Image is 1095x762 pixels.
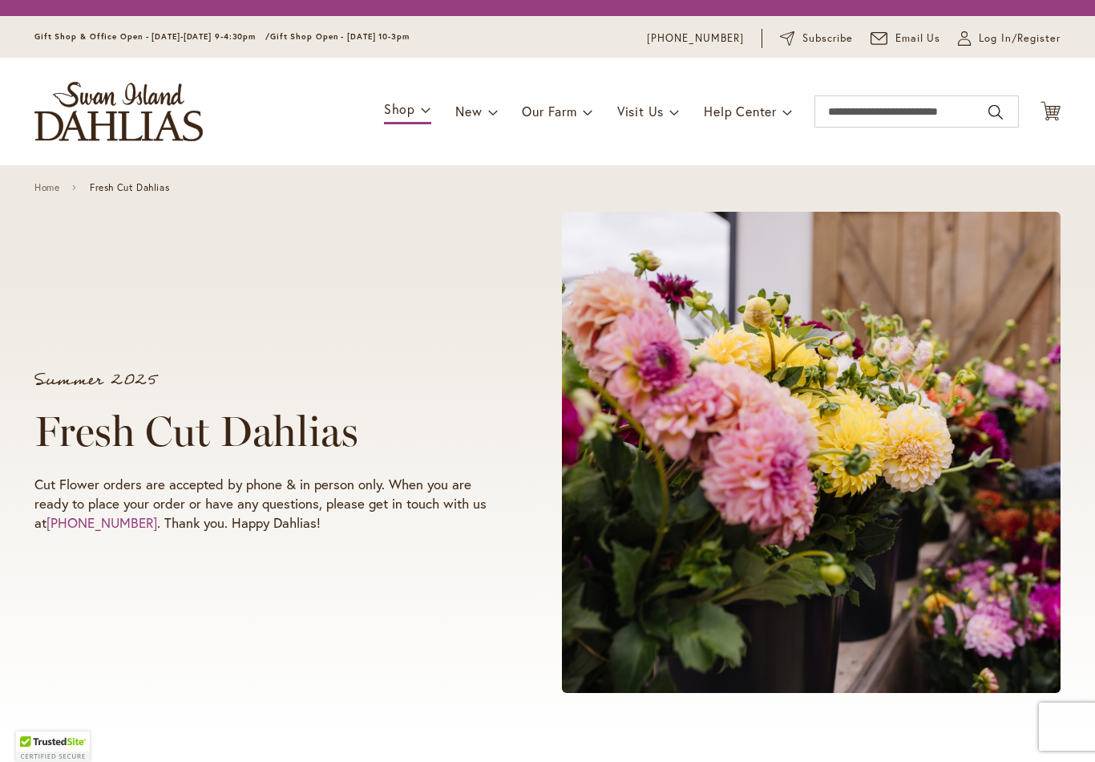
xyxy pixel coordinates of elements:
[270,31,410,42] span: Gift Shop Open - [DATE] 10-3pm
[34,407,501,456] h1: Fresh Cut Dahlias
[90,182,169,193] span: Fresh Cut Dahlias
[34,372,501,388] p: Summer 2025
[34,82,203,141] a: store logo
[34,31,270,42] span: Gift Shop & Office Open - [DATE]-[DATE] 9-4:30pm /
[455,103,482,120] span: New
[522,103,576,120] span: Our Farm
[988,99,1003,125] button: Search
[704,103,777,120] span: Help Center
[895,30,941,47] span: Email Us
[34,182,59,193] a: Home
[780,30,853,47] a: Subscribe
[958,30,1061,47] a: Log In/Register
[647,30,744,47] a: [PHONE_NUMBER]
[617,103,664,120] span: Visit Us
[802,30,853,47] span: Subscribe
[979,30,1061,47] span: Log In/Register
[46,513,157,532] a: [PHONE_NUMBER]
[871,30,941,47] a: Email Us
[34,475,501,533] p: Cut Flower orders are accepted by phone & in person only. When you are ready to place your order ...
[384,100,415,117] span: Shop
